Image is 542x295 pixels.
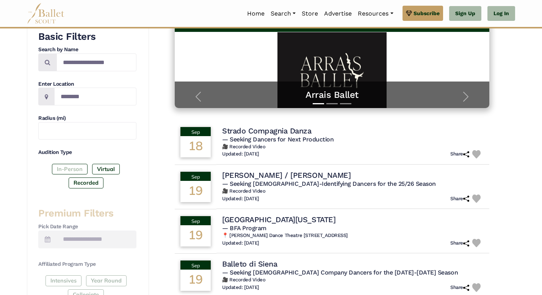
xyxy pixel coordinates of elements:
[450,151,469,157] h6: Share
[450,196,469,202] h6: Share
[414,9,440,17] span: Subscribe
[326,99,338,108] button: Slide 2
[222,215,335,224] h4: [GEOGRAPHIC_DATA][US_STATE]
[299,6,321,22] a: Store
[180,270,211,291] div: 19
[180,127,211,136] div: Sep
[38,46,136,53] h4: Search by Name
[222,284,259,291] h6: Updated: [DATE]
[69,177,103,188] label: Recorded
[38,115,136,122] h4: Radius (mi)
[222,151,259,157] h6: Updated: [DATE]
[222,269,458,276] span: — Seeking [DEMOGRAPHIC_DATA] Company Dancers for the [DATE]-[DATE] Season
[54,88,136,105] input: Location
[52,164,88,174] label: In-Person
[222,188,484,195] h6: 🎥 Recorded Video
[222,144,484,150] h6: 🎥 Recorded Video
[321,6,355,22] a: Advertise
[180,260,211,270] div: Sep
[222,126,311,136] h4: Strado Compagnia Danza
[180,225,211,246] div: 19
[222,259,277,269] h4: Balleto di Siena
[180,216,211,225] div: Sep
[38,223,136,231] h4: Pick Date Range
[449,6,481,21] a: Sign Up
[222,277,484,283] h6: 🎥 Recorded Video
[403,6,443,21] a: Subscribe
[222,170,351,180] h4: [PERSON_NAME] / [PERSON_NAME]
[268,6,299,22] a: Search
[222,240,259,246] h6: Updated: [DATE]
[38,149,136,156] h4: Audition Type
[180,136,211,157] div: 18
[56,53,136,71] input: Search by names...
[313,99,324,108] button: Slide 1
[450,240,469,246] h6: Share
[406,9,412,17] img: gem.svg
[92,164,120,174] label: Virtual
[38,30,136,43] h3: Basic Filters
[244,6,268,22] a: Home
[180,181,211,202] div: 19
[38,260,136,268] h4: Affiliated Program Type
[222,232,484,239] h6: 📍 [PERSON_NAME] Dance Theatre [STREET_ADDRESS]
[355,6,396,22] a: Resources
[38,80,136,88] h4: Enter Location
[222,136,334,143] span: — Seeking Dancers for Next Production
[38,207,136,220] h3: Premium Filters
[180,172,211,181] div: Sep
[222,196,259,202] h6: Updated: [DATE]
[450,284,469,291] h6: Share
[487,6,515,21] a: Log In
[340,99,351,108] button: Slide 3
[222,224,266,232] span: — BFA Program
[222,180,436,187] span: — Seeking [DEMOGRAPHIC_DATA]-Identifying Dancers for the 25/26 Season
[182,89,482,101] a: Arrais Ballet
